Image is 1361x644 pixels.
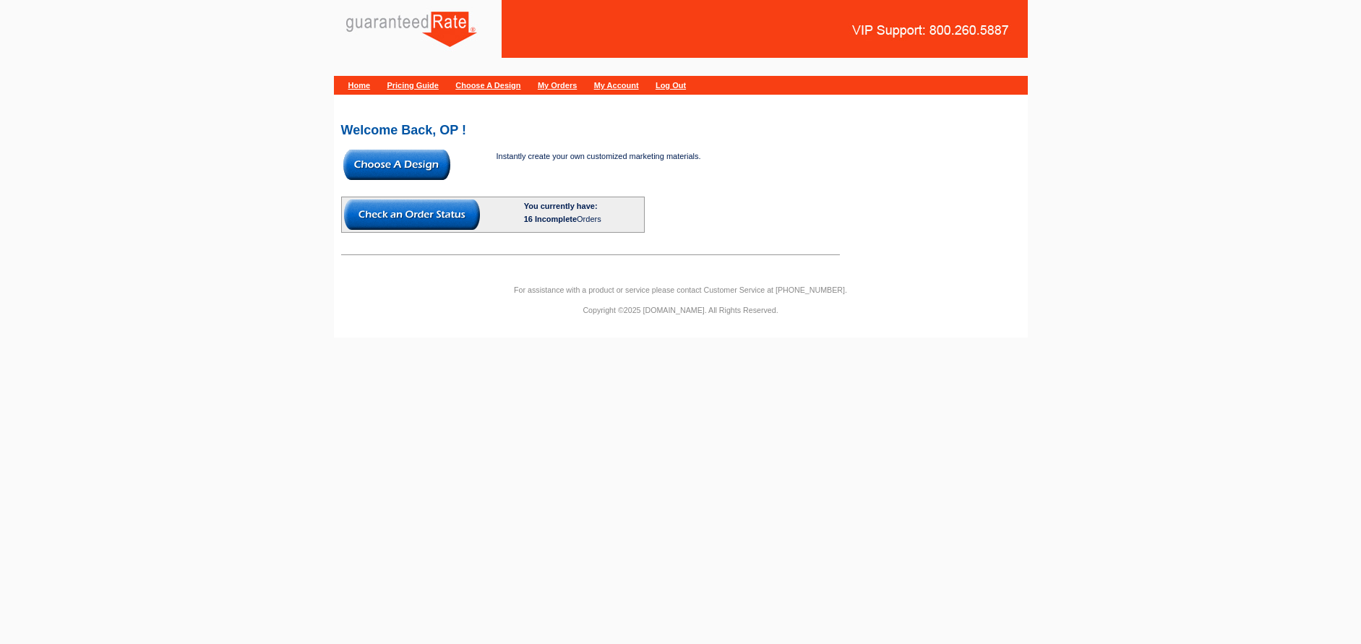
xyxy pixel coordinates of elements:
h2: Welcome Back, OP ! [341,124,1021,137]
a: My Orders [538,81,577,90]
a: Pricing Guide [387,81,439,90]
img: button-choose-design.gif [343,150,450,180]
span: Instantly create your own customized marketing materials. [497,152,701,160]
p: For assistance with a product or service please contact Customer Service at [PHONE_NUMBER]. [334,283,1028,296]
b: You currently have: [524,202,598,210]
a: Choose A Design [455,81,520,90]
a: Home [348,81,371,90]
a: Log Out [656,81,686,90]
div: Orders [524,212,642,226]
img: button-check-order-status.gif [344,199,480,230]
p: Copyright ©2025 [DOMAIN_NAME]. All Rights Reserved. [334,304,1028,317]
span: 16 Incomplete [524,215,577,223]
a: My Account [594,81,639,90]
